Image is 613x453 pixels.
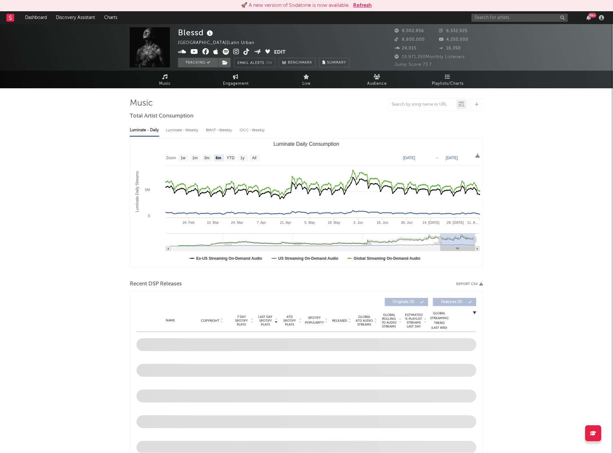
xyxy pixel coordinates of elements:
[130,112,193,120] span: Total Artist Consumption
[353,2,372,9] button: Refresh
[130,125,159,136] div: Luminate - Daily
[182,221,194,224] text: 24. Feb
[447,221,464,224] text: 28. [DATE]
[279,58,316,67] a: Benchmark
[439,38,469,42] span: 4,250,000
[354,256,421,261] text: Global Streaming On-Demand Audio
[206,125,233,136] div: BMAT - Weekly
[587,15,591,20] button: 99+
[328,221,341,224] text: 19. May
[240,125,265,136] div: OCC - Weekly
[178,58,218,67] button: Tracking
[201,319,219,323] span: Copyright
[356,315,373,327] span: Global ATD Audio Streams
[135,171,139,212] text: Luminate Daily Streams
[403,156,415,160] text: [DATE]
[413,71,483,88] a: Playlists/Charts
[252,156,256,161] text: All
[319,58,350,67] button: Summary
[166,156,176,161] text: Zoom
[271,71,342,88] a: Live
[433,298,476,306] button: Features(0)
[439,29,468,33] span: 6,532,925
[240,156,244,161] text: 1y
[354,221,363,224] text: 2. Jun
[178,27,215,38] div: Blessd
[435,156,439,160] text: →
[21,11,51,24] a: Dashboard
[241,2,350,9] div: 🚀 A new version of Sodatone is now available.
[327,61,346,65] span: Summary
[130,280,182,288] span: Recent DSP Releases
[380,313,398,328] span: Global Rolling 7D Audio Streams
[130,139,483,267] svg: Luminate Daily Consumption
[207,221,219,224] text: 10. Mar
[389,300,419,304] span: Originals ( 0 )
[266,61,272,65] em: On
[280,221,291,224] text: 21. Apr
[181,156,186,161] text: 1w
[204,156,210,161] text: 3m
[234,58,276,67] button: Email AlertsOn
[332,319,347,323] span: Released
[305,221,315,224] text: 5. May
[457,282,483,286] button: Export CSV
[395,46,417,50] span: 24,015
[274,141,340,147] text: Luminate Daily Consumption
[223,80,249,88] span: Engagement
[432,80,464,88] span: Playlists/Charts
[395,38,425,42] span: 8,800,000
[423,221,440,224] text: 14. [DATE]
[437,300,467,304] span: Features ( 0 )
[51,11,100,24] a: Discovery Assistant
[274,48,286,57] button: Edit
[257,315,274,327] span: Last Day Spotify Plays
[405,313,423,328] span: Estimated % Playlist Streams Last Day
[196,256,262,261] text: Ex-US Streaming On-Demand Audio
[279,256,339,261] text: US Streaming On-Demand Audio
[216,156,221,161] text: 6m
[467,221,479,224] text: 11. A…
[472,14,568,22] input: Search for artists
[231,221,243,224] text: 24. Mar
[281,315,298,327] span: ATD Spotify Plays
[430,311,449,330] div: Global Streaming Trend (Last 60D)
[446,156,458,160] text: [DATE]
[178,39,262,47] div: [GEOGRAPHIC_DATA] | Latin Urban
[288,59,312,67] span: Benchmark
[227,156,235,161] text: YTD
[192,156,198,161] text: 1m
[302,80,311,88] span: Live
[149,318,191,323] div: Name
[439,46,461,50] span: 16,350
[233,315,250,327] span: 7 Day Spotify Plays
[395,29,424,33] span: 8,002,856
[200,71,271,88] a: Engagement
[100,11,122,24] a: Charts
[342,71,413,88] a: Audience
[159,80,171,88] span: Music
[257,221,266,224] text: 7. Apr
[395,63,432,67] span: Jump Score: 73.7
[389,102,457,107] input: Search by song name or URL
[377,221,388,224] text: 16. Jun
[385,298,428,306] button: Originals(0)
[130,71,200,88] a: Music
[395,55,465,59] span: 19,971,390 Monthly Listeners
[589,13,597,18] div: 99 +
[401,221,413,224] text: 30. Jun
[145,188,150,192] text: 5M
[305,316,324,325] span: Spotify Popularity
[148,214,150,218] text: 0
[166,125,200,136] div: Luminate - Weekly
[368,80,387,88] span: Audience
